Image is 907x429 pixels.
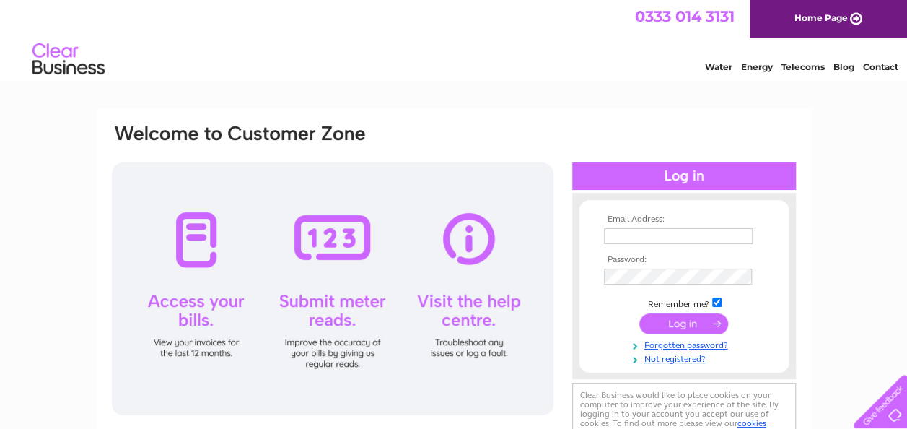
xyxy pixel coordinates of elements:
[781,61,825,72] a: Telecoms
[113,8,795,70] div: Clear Business is a trading name of Verastar Limited (registered in [GEOGRAPHIC_DATA] No. 3667643...
[639,313,728,334] input: Submit
[705,61,732,72] a: Water
[833,61,854,72] a: Blog
[32,38,105,82] img: logo.png
[863,61,898,72] a: Contact
[600,295,768,310] td: Remember me?
[604,351,768,365] a: Not registered?
[635,7,735,25] a: 0333 014 3131
[741,61,773,72] a: Energy
[600,255,768,265] th: Password:
[600,214,768,225] th: Email Address:
[604,337,768,351] a: Forgotten password?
